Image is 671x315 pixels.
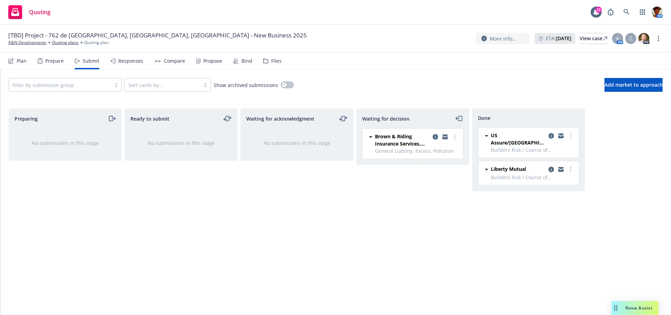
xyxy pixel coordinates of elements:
div: 32 [596,6,602,12]
span: Preparing [15,115,38,122]
button: Add market to approach [605,78,663,92]
div: Drag to move [612,301,620,315]
span: Ready to submit [130,115,169,122]
span: Done [478,114,490,122]
div: No submissions in this stage [20,139,110,147]
button: Nova Assist [612,301,659,315]
div: Prepare [45,58,64,64]
a: moveRight [108,114,116,123]
strong: [DATE] [556,35,571,42]
a: Search [620,5,634,19]
div: Compare [164,58,185,64]
a: Quoting plans [52,40,79,46]
span: Quoting [29,9,50,15]
a: Report a Bug [604,5,618,19]
a: more [567,132,575,140]
span: Waiting for acknowledgment [246,115,314,122]
span: Builders Risk / Course of Construction [491,146,575,154]
div: No submissions in this stage [252,139,342,147]
a: copy logging email [547,165,555,174]
a: more [451,133,459,141]
a: A&N Developments [8,40,46,46]
span: US Assure/[GEOGRAPHIC_DATA] [491,132,546,146]
span: ETA : [546,35,571,42]
a: copy logging email [557,132,565,140]
span: [TBD] Project - 762 de [GEOGRAPHIC_DATA], [GEOGRAPHIC_DATA], [GEOGRAPHIC_DATA] - New Business 2025 [8,31,307,40]
a: copy logging email [547,132,555,140]
div: No submissions in this stage [136,139,226,147]
a: copy logging email [431,133,440,141]
img: photo [638,33,650,44]
a: moveLeftRight [223,114,232,123]
a: moveLeft [455,114,463,123]
a: moveLeftRight [339,114,348,123]
a: View case [580,33,607,44]
span: Show archived submissions [214,81,278,89]
span: General Liability, Excess, Pollution [375,147,459,155]
span: V [616,35,619,42]
span: More info... [490,35,516,42]
button: More info... [476,33,529,44]
span: Liberty Mutual [491,165,526,173]
a: copy logging email [441,133,449,141]
a: Quoting [6,2,53,22]
div: Responses [118,58,143,64]
img: photo [652,7,663,18]
a: more [654,34,663,43]
div: Submit [83,58,99,64]
div: Bind [241,58,252,64]
span: Waiting for decision [362,115,410,122]
span: Builders Risk / Course of Construction [491,174,575,181]
a: Switch app [636,5,650,19]
span: Nova Assist [626,305,653,311]
span: Brown & Riding Insurance Services, Inc. [375,133,430,147]
div: Propose [203,58,222,64]
a: copy logging email [557,165,565,174]
div: Files [271,58,282,64]
span: Add market to approach [605,81,663,88]
div: Plan [17,58,27,64]
a: more [567,165,575,174]
span: Quoting plan [84,40,109,46]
